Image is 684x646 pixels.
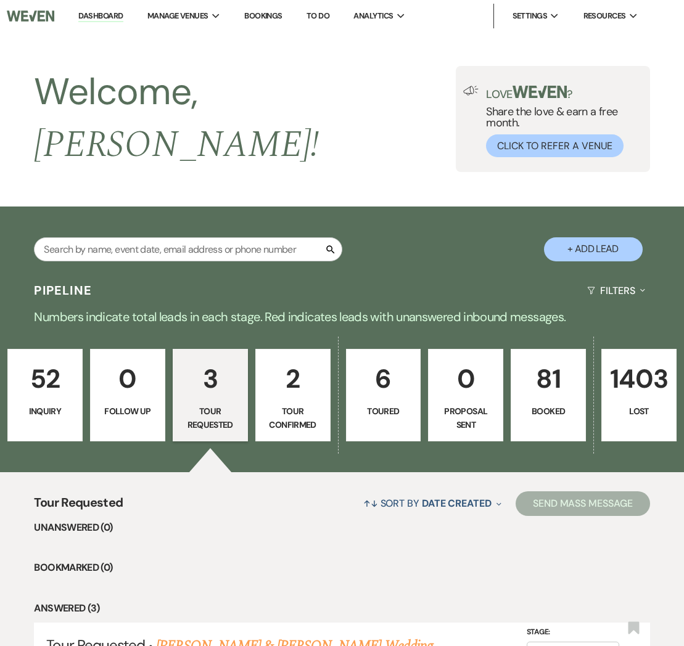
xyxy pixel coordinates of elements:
div: Share the love & earn a free month. [479,86,642,157]
a: 1403Lost [601,349,677,441]
h2: Welcome, [34,66,456,171]
span: Settings [513,10,548,22]
li: Answered (3) [34,600,649,616]
img: loud-speaker-illustration.svg [463,86,479,96]
p: 6 [354,358,413,399]
span: Manage Venues [147,10,208,22]
a: 81Booked [511,349,586,441]
button: + Add Lead [544,237,643,261]
p: Tour Requested [181,404,240,432]
button: Send Mass Message [516,491,650,516]
span: Resources [583,10,626,22]
img: Weven Logo [7,3,54,29]
button: Sort By Date Created [358,487,506,520]
span: [PERSON_NAME] ! [34,117,319,173]
a: To Do [307,10,329,21]
p: Booked [519,404,578,418]
p: 0 [98,358,157,399]
label: Stage: [527,626,619,639]
p: Tour Confirmed [263,404,323,432]
span: ↑↓ [363,497,378,510]
p: 81 [519,358,578,399]
a: Bookings [244,10,282,21]
span: Date Created [422,497,492,510]
a: 0Proposal Sent [428,349,503,441]
p: Love ? [486,86,642,100]
p: 0 [436,358,495,399]
span: Analytics [353,10,393,22]
h3: Pipeline [34,282,92,299]
a: 52Inquiry [7,349,83,441]
a: 2Tour Confirmed [255,349,331,441]
a: 3Tour Requested [173,349,248,441]
span: Tour Requested [34,493,123,520]
p: 3 [181,358,240,399]
p: Lost [609,404,669,418]
p: Toured [354,404,413,418]
a: Dashboard [78,10,123,22]
input: Search by name, event date, email address or phone number [34,237,342,261]
button: Filters [582,274,649,307]
p: 52 [15,358,75,399]
button: Click to Refer a Venue [486,134,624,157]
p: 1403 [609,358,669,399]
p: Proposal Sent [436,404,495,432]
a: 0Follow Up [90,349,165,441]
a: 6Toured [346,349,421,441]
li: Unanswered (0) [34,520,649,536]
p: 2 [263,358,323,399]
li: Bookmarked (0) [34,560,649,576]
img: weven-logo-green.svg [513,86,567,98]
p: Inquiry [15,404,75,418]
p: Follow Up [98,404,157,418]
